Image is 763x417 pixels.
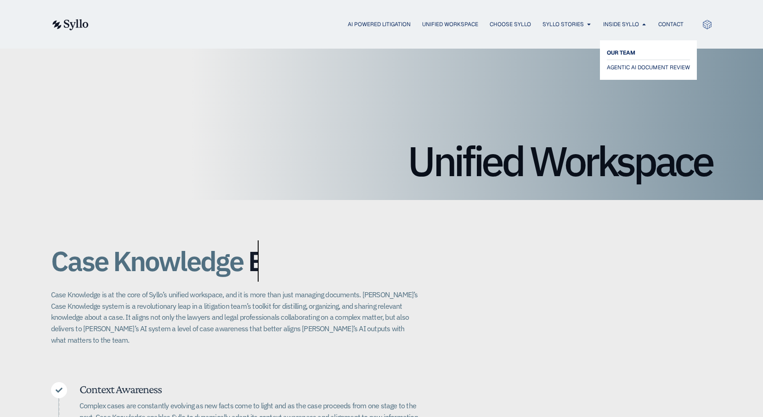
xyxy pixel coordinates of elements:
h5: Context Awareness [79,382,418,396]
nav: Menu [107,20,684,29]
a: AI Powered Litigation [348,20,411,28]
span: Better. [248,246,324,276]
span: OUR TEAM [607,47,635,58]
a: Unified Workspace [422,20,478,28]
a: Choose Syllo [490,20,531,28]
img: syllo [51,19,89,30]
h1: Unified Workspace [51,140,712,182]
a: OUR TEAM [607,47,690,58]
div: Menu Toggle [107,20,684,29]
p: Case Knowledge is at the core of Syllo’s unified workspace, and it is more than just managing doc... [51,289,418,345]
a: Syllo Stories [543,20,584,28]
a: AGENTIC AI DOCUMENT REVIEW [607,62,690,73]
a: Contact [658,20,684,28]
a: Inside Syllo [603,20,639,28]
span: Case Knowledge [51,240,243,282]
